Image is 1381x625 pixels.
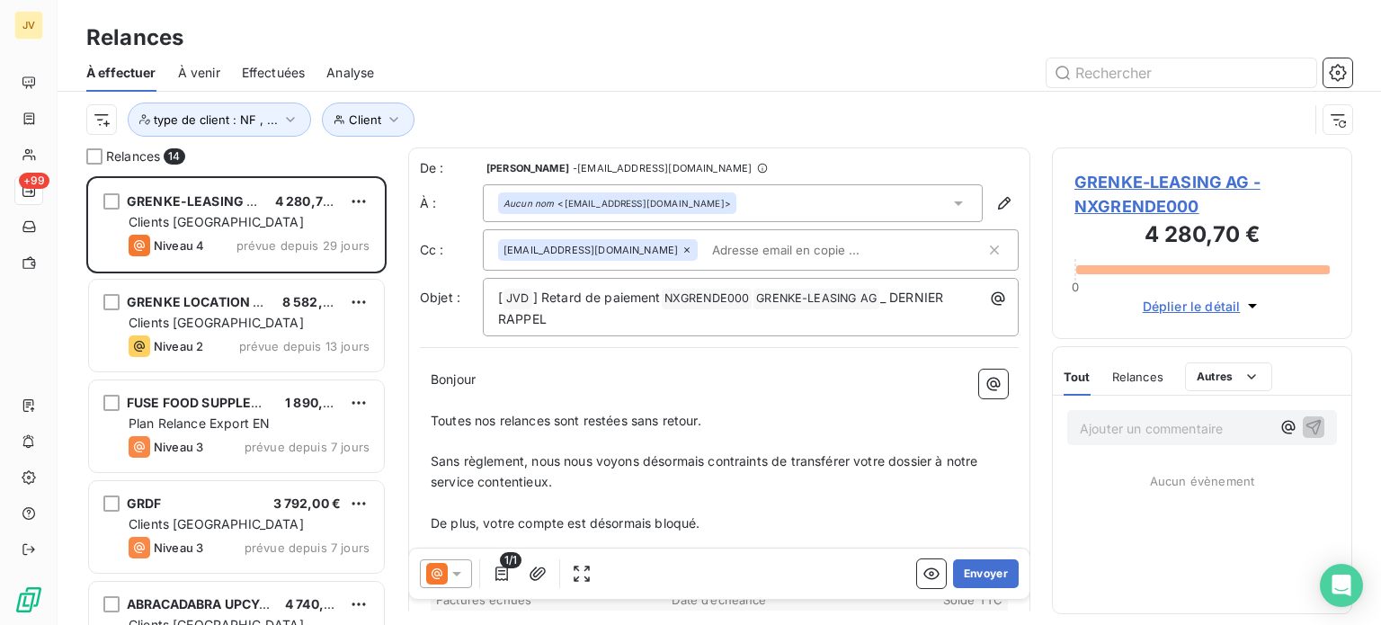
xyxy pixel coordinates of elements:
span: GRENKE-LEASING AG - NXGRENDE000 [1074,170,1330,219]
span: 4 280,70 € [275,193,343,209]
button: type de client : NF , ... [128,103,311,137]
span: GRENKE-LEASING AG [753,289,879,309]
span: ] Retard de paiement [533,290,661,305]
button: Déplier le détail [1137,296,1268,317]
span: Niveau 3 [154,540,203,555]
span: À venir [178,64,220,82]
span: 4 740,00 € [285,596,352,612]
span: 1 890,00 € [285,395,352,410]
span: [ [498,290,503,305]
span: Tout [1064,370,1091,384]
span: Effectuées [242,64,306,82]
input: Rechercher [1047,58,1316,87]
span: De plus, votre compte est désormais bloqué. [431,515,699,531]
span: - [EMAIL_ADDRESS][DOMAIN_NAME] [573,163,752,174]
span: Objet : [420,290,460,305]
span: Déplier le détail [1143,297,1241,316]
button: Autres [1185,362,1272,391]
span: 0 [1072,280,1079,294]
span: prévue depuis 29 jours [236,238,370,253]
span: GRDF [127,496,162,511]
span: type de client : NF , ... [154,112,278,127]
span: À effectuer [86,64,156,82]
img: Logo LeanPay [14,585,43,614]
div: <[EMAIL_ADDRESS][DOMAIN_NAME]> [503,197,731,210]
span: prévue depuis 7 jours [245,540,370,555]
span: [PERSON_NAME] [486,163,569,174]
span: +99 [19,173,49,189]
span: Niveau 3 [154,440,203,454]
span: Clients [GEOGRAPHIC_DATA] [129,516,304,531]
span: Analyse [326,64,374,82]
span: Niveau 2 [154,339,203,353]
span: 8 582,29 € [282,294,352,309]
div: JV [14,11,43,40]
span: Clients [GEOGRAPHIC_DATA] [129,315,304,330]
span: NXGRENDE000 [662,289,753,309]
span: Plan Relance Export EN [129,415,270,431]
span: FUSE FOOD SUPPLEMENTS [127,395,298,410]
span: ABRACADABRA UPCYCLING [127,596,299,612]
span: Bonjour [431,371,476,387]
label: À : [420,194,483,212]
span: Relances [106,147,160,165]
span: prévue depuis 7 jours [245,440,370,454]
span: Niveau 4 [154,238,204,253]
span: De : [420,159,483,177]
span: 1/1 [500,552,521,568]
button: Envoyer [953,559,1019,588]
span: GRENKE LOCATION S.A.S. [127,294,292,309]
span: GRENKE-LEASING AG [127,193,265,209]
span: Relances [1112,370,1163,384]
h3: Relances [86,22,183,54]
span: Client [349,112,381,127]
span: prévue depuis 13 jours [239,339,370,353]
em: Aucun nom [503,197,554,210]
div: Open Intercom Messenger [1320,564,1363,607]
span: 3 792,00 € [273,496,342,511]
span: 14 [164,148,184,165]
label: Cc : [420,241,483,259]
span: JVD [503,289,531,309]
span: Clients [GEOGRAPHIC_DATA] [129,214,304,229]
div: grid [86,176,387,625]
span: Toutes nos relances sont restées sans retour. [431,413,701,428]
button: Client [322,103,414,137]
span: Sans règlement, nous nous voyons désormais contraints de transférer votre dossier à notre service... [431,453,982,489]
input: Adresse email en copie ... [705,237,913,263]
span: _ DERNIER RAPPEL [498,290,947,326]
span: Aucun évènement [1150,474,1254,488]
span: [EMAIL_ADDRESS][DOMAIN_NAME] [503,245,678,255]
h3: 4 280,70 € [1074,219,1330,254]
